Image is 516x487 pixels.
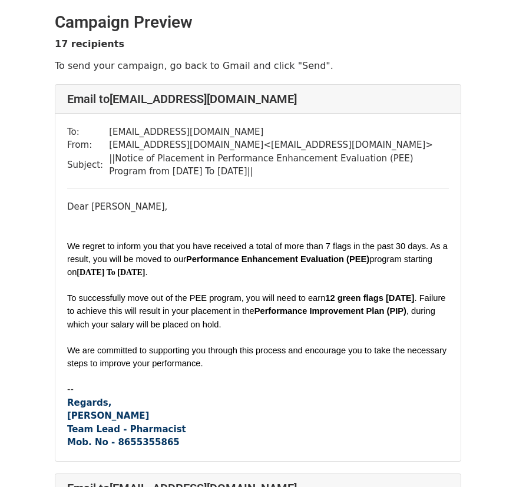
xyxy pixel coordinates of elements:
span: To successfully move out of the PEE program, you will need to earn . Failure to achieve this will... [67,293,445,329]
span: We regret to inform you that you have received a total of more than 7 flags in the past 30 days. ... [67,241,448,277]
h2: Campaign Preview [55,12,461,32]
td: ||Notice of Placement in Performance Enhancement Evaluation (PEE) Program from [DATE] To [DATE]|| [109,152,449,178]
font: Team Lead - Pharmacist [67,424,186,435]
td: [EMAIL_ADDRESS][DOMAIN_NAME] [109,125,449,139]
td: [EMAIL_ADDRESS][DOMAIN_NAME] < [EMAIL_ADDRESS][DOMAIN_NAME] > [109,138,449,152]
font: Regards, [67,397,111,408]
p: To send your campaign, go back to Gmail and click "Send". [55,59,461,72]
strong: 17 recipients [55,38,124,49]
b: Performance Enhancement Evaluation (PEE) [186,254,369,264]
span: [DATE] To [DATE] [77,268,145,277]
font: [PERSON_NAME] [67,410,149,421]
span: We are committed to supporting you through this process and encourage you to take the necessary s... [67,346,446,368]
div: -- [67,383,449,396]
td: Subject: [67,152,109,178]
b: 12 green flags [DATE] [325,293,414,303]
td: To: [67,125,109,139]
iframe: Chat Widget [457,430,516,487]
h4: Email to [EMAIL_ADDRESS][DOMAIN_NAME] [67,92,449,106]
b: Performance Improvement Plan (PIP) [254,306,406,316]
font: Mob. No - 8655355865 [67,437,180,448]
div: Dear [PERSON_NAME], [67,200,449,214]
td: From: [67,138,109,152]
